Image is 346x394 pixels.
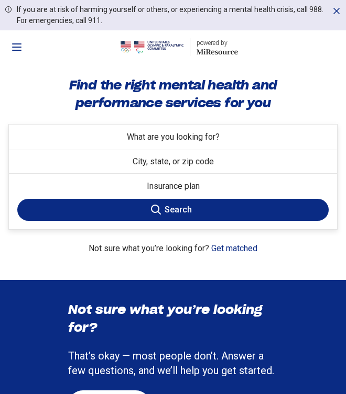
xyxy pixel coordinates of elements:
[211,243,257,253] a: Get matched
[331,4,342,17] button: Dismiss
[8,242,338,255] p: Not sure what you’re looking for?
[17,199,329,221] button: Search
[9,150,337,173] button: City, state, or zip code
[8,76,338,111] h1: Find the right mental health and performance services for you
[121,35,183,60] img: USOPC
[121,35,238,60] a: USOPCpowered by
[127,132,220,142] span: What are you looking for?
[10,41,23,53] button: Navigations
[17,4,327,26] p: If you are at risk of harming yourself or others, or experiencing a mental health crisis, call 98...
[68,348,278,378] p: That’s okay — most people don’t. Answer a few questions, and we’ll help you get started.
[68,301,278,336] h3: Not sure what you’re looking for?
[9,125,337,150] button: What are you looking for?
[9,174,337,199] button: Show suggestions
[197,38,238,48] div: powered by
